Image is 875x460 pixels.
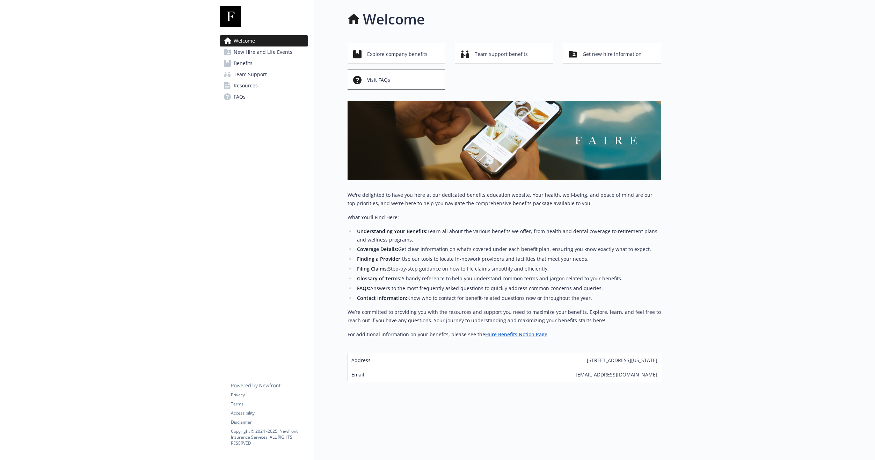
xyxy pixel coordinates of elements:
span: Team support benefits [475,48,528,61]
a: Accessibility [231,410,308,416]
img: overview page banner [348,101,661,180]
span: New Hire and Life Events [234,46,292,58]
strong: Contact Information: [357,295,407,301]
li: Learn all about the various benefits we offer, from health and dental coverage to retirement plan... [355,227,661,244]
a: FAQs [220,91,308,102]
span: Get new hire information [583,48,642,61]
p: Copyright © 2024 - 2025 , Newfront Insurance Services, ALL RIGHTS RESERVED [231,428,308,446]
span: Address [351,357,371,364]
strong: Understanding Your Benefits: [357,228,428,235]
li: Know who to contact for benefit-related questions now or throughout the year. [355,294,661,302]
a: Disclaimer [231,419,308,425]
button: Visit FAQs [348,70,446,90]
strong: Glossary of Terms: [357,275,401,282]
strong: FAQs: [357,285,370,292]
span: Explore company benefits [367,48,428,61]
a: Benefits [220,58,308,69]
strong: Coverage Details: [357,246,398,252]
span: Team Support [234,69,267,80]
span: [EMAIL_ADDRESS][DOMAIN_NAME] [576,371,657,378]
a: Team Support [220,69,308,80]
li: Answers to the most frequently asked questions to quickly address common concerns and queries. [355,284,661,293]
strong: Finding a Provider: [357,256,402,262]
button: Get new hire information [563,44,661,64]
p: What You’ll Find Here: [348,213,661,222]
li: Get clear information on what’s covered under each benefit plan, ensuring you know exactly what t... [355,245,661,253]
h1: Welcome [363,9,425,30]
strong: Filing Claims: [357,265,388,272]
span: Resources [234,80,258,91]
p: We’re committed to providing you with the resources and support you need to maximize your benefit... [348,308,661,325]
span: [STREET_ADDRESS][US_STATE] [587,357,657,364]
p: For additional information on your benefits, please see the . [348,330,661,339]
li: Use our tools to locate in-network providers and facilities that meet your needs. [355,255,661,263]
button: Explore company benefits [348,44,446,64]
span: Email [351,371,364,378]
span: Welcome [234,35,255,46]
li: A handy reference to help you understand common terms and jargon related to your benefits. [355,274,661,283]
button: Team support benefits [455,44,553,64]
p: We're delighted to have you here at our dedicated benefits education website. Your health, well-b... [348,191,661,208]
li: Step-by-step guidance on how to file claims smoothly and efficiently. [355,265,661,273]
span: Visit FAQs [367,73,390,87]
a: Welcome [220,35,308,46]
a: Faire Benefits Notion Page [485,331,547,338]
a: Terms [231,401,308,407]
span: FAQs [234,91,246,102]
span: Benefits [234,58,253,69]
a: Resources [220,80,308,91]
a: Privacy [231,392,308,398]
a: New Hire and Life Events [220,46,308,58]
